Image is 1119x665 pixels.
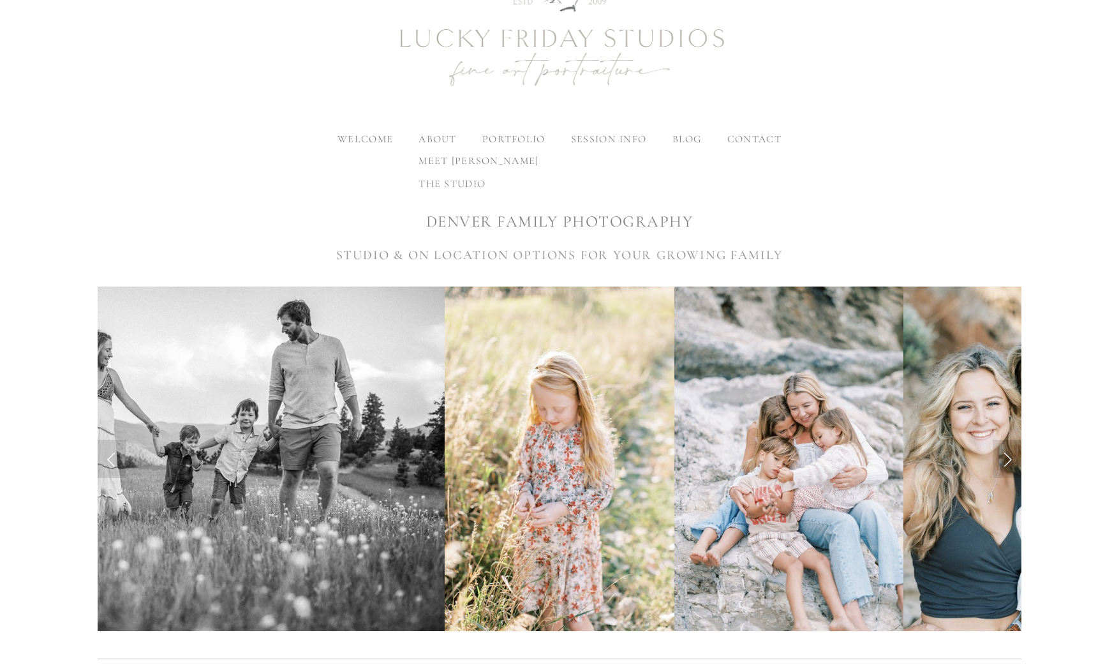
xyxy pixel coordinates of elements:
label: session info [571,133,646,146]
a: the studio [408,172,549,195]
h1: DENVER FAMILY PHOTOGRAPHY [98,211,1021,233]
a: contact [727,133,782,146]
label: about [419,133,456,146]
span: meet [PERSON_NAME] [419,154,538,167]
a: Next Slide [993,440,1021,478]
a: welcome [337,133,393,146]
h3: STUDIO & ON LOCATION OPTIONS FOR YOUR GROWING FAMILY [98,246,1021,265]
a: meet [PERSON_NAME] [408,149,549,172]
img: little-girl-in-tall-grass.jpg [445,287,674,631]
label: portfolio [482,133,545,146]
a: blog [672,133,702,146]
a: Previous Slide [98,440,126,478]
img: mom-with-kids4x6.jpg [674,287,904,631]
span: the studio [419,177,485,190]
